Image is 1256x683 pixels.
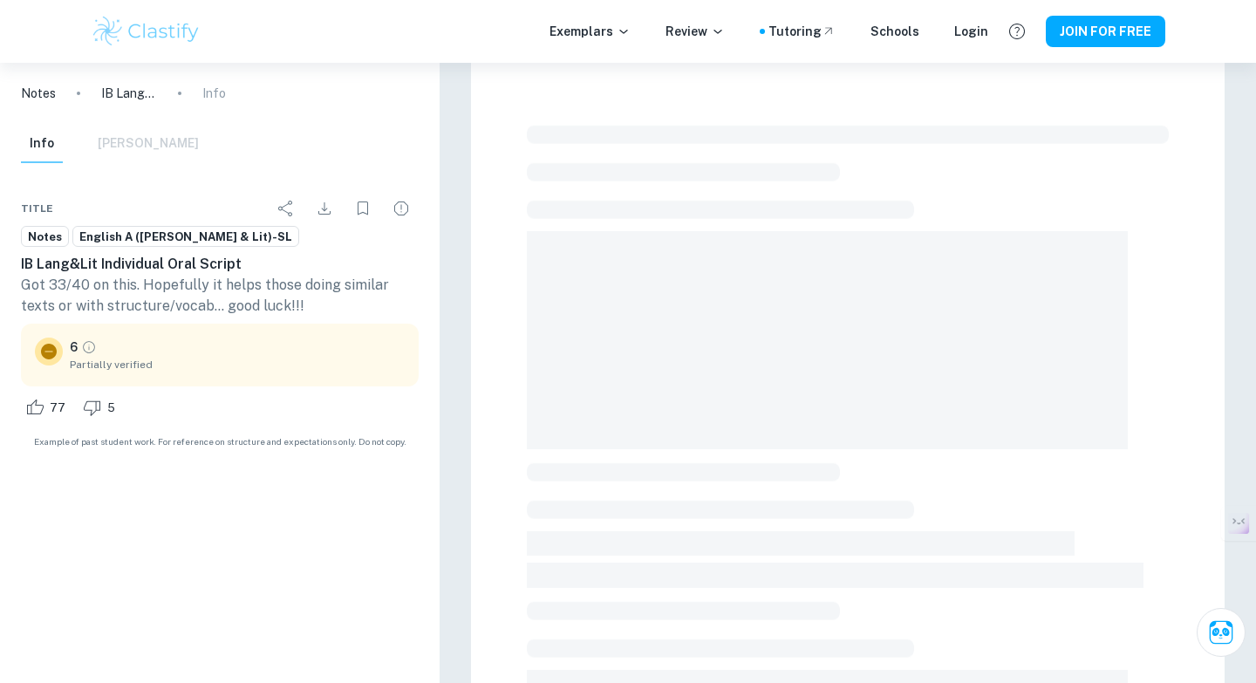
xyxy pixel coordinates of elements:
[768,22,836,41] a: Tutoring
[21,435,419,448] span: Example of past student work. For reference on structure and expectations only. Do not copy.
[21,84,56,103] a: Notes
[40,400,75,417] span: 77
[269,191,304,226] div: Share
[1046,16,1165,47] button: JOIN FOR FREE
[21,393,75,421] div: Like
[549,22,631,41] p: Exemplars
[98,400,125,417] span: 5
[21,226,69,248] a: Notes
[21,201,53,216] span: Title
[954,22,988,41] a: Login
[21,125,63,163] button: Info
[78,393,125,421] div: Dislike
[101,84,157,103] p: IB Lang&Lit Individual Oral Script
[1002,17,1032,46] button: Help and Feedback
[21,275,419,317] p: Got 33/40 on this. Hopefully it helps those doing similar texts or with structure/vocab... good l...
[202,84,226,103] p: Info
[70,338,78,357] p: 6
[22,229,68,246] span: Notes
[307,191,342,226] div: Download
[666,22,725,41] p: Review
[345,191,380,226] div: Bookmark
[91,14,201,49] img: Clastify logo
[72,226,299,248] a: English A ([PERSON_NAME] & Lit)-SL
[21,254,419,275] h6: IB Lang&Lit Individual Oral Script
[81,339,97,355] a: Grade partially verified
[73,229,298,246] span: English A ([PERSON_NAME] & Lit)-SL
[1197,608,1246,657] button: Ask Clai
[70,357,405,372] span: Partially verified
[384,191,419,226] div: Report issue
[870,22,919,41] a: Schools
